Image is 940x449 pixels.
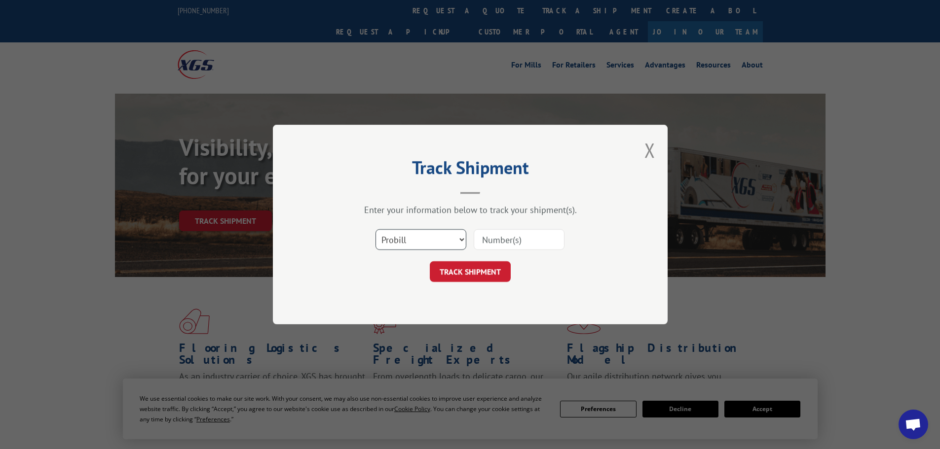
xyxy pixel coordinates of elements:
[899,410,928,439] div: Open chat
[644,137,655,163] button: Close modal
[322,161,618,179] h2: Track Shipment
[474,229,564,250] input: Number(s)
[322,204,618,215] div: Enter your information below to track your shipment(s).
[430,261,511,282] button: TRACK SHIPMENT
